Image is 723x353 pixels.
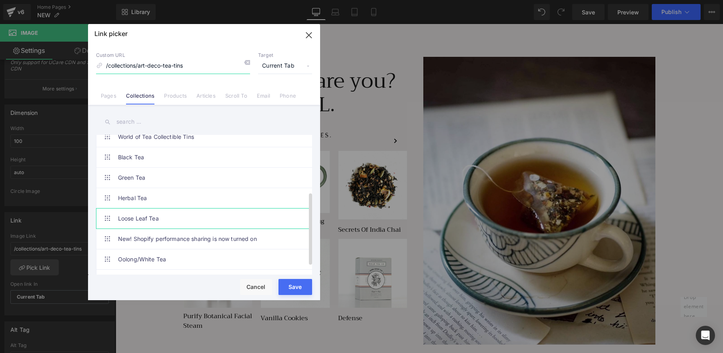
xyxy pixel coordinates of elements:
img: Apple Spice [68,126,137,199]
a: Pages [101,92,116,104]
a: Loose Leaf Tea [118,209,294,229]
h2: BRING ON FALL. [68,69,280,93]
img: Jade Cloudburst Mug -14oz [145,126,214,189]
a: New! Shopify performance sharing is now turned on [118,229,294,249]
a: Herbal Tea [118,188,294,208]
a: Black Tea [118,147,294,167]
a: World of Tea Collectible Tins [118,127,294,147]
span: A FEW OF OUR COZY FALL FAVORITES. [68,108,217,115]
a: Purify Botanical Facial Steam [68,287,137,307]
a: Vanilla Cookies [145,289,192,299]
a: Phone [280,92,296,104]
a: Email [257,92,270,104]
a: Jade Cloudburst Mug -14oz [145,193,214,212]
input: search ... [96,113,312,131]
a: Collections [126,92,154,104]
button: Save [278,279,312,295]
img: Defense [222,215,292,284]
a: Scroll To [225,92,247,104]
a: A FEW OF OUR COZY FALL FAVORITES. [68,108,281,126]
p: Custom URL [96,52,250,58]
a: Oolong/White Tea [118,249,294,269]
span: Current Tab [258,58,312,74]
a: Green Tea [118,168,294,188]
p: Link picker [94,30,128,38]
img: Secrets of India Chai [222,126,292,196]
a: Articles [196,92,216,104]
a: Defense [222,289,247,299]
img: Vanilla Cookies [145,215,214,284]
a: Apple Spice [68,204,104,213]
a: Products [164,92,187,104]
a: Secrets of India Chai [222,201,285,211]
h2: We are ready, are you? [68,45,300,69]
a: Rooibos Tea [118,270,294,290]
div: Open Intercom Messenger [696,326,715,345]
input: https://gempages.net [96,58,250,74]
p: Target [258,52,312,58]
button: Cancel [240,279,272,295]
img: Purify Botanical Facial Steam [68,215,137,284]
